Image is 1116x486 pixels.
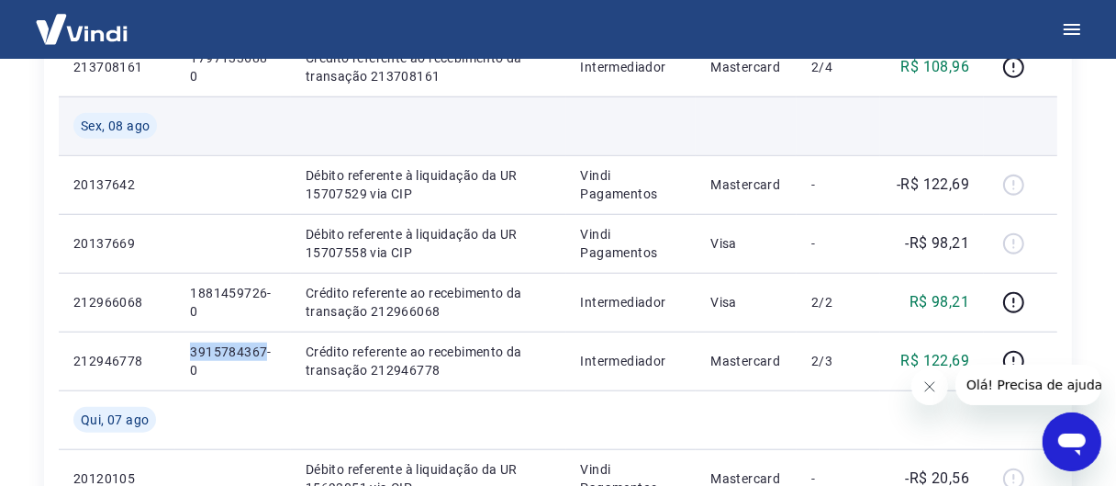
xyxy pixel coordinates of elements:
p: Mastercard [710,175,782,194]
p: - [811,175,865,194]
iframe: Botão para abrir a janela de mensagens [1043,413,1101,471]
p: Visa [710,293,782,311]
p: R$ 122,69 [901,350,970,372]
p: 1797133688-0 [190,49,276,85]
p: Vindi Pagamentos [581,225,682,262]
p: Débito referente à liquidação da UR 15707558 via CIP [306,225,552,262]
p: Visa [710,234,782,253]
p: 212966068 [73,293,161,311]
p: 20137642 [73,175,161,194]
p: - [811,234,865,253]
p: Intermediador [581,352,682,370]
p: Crédito referente ao recebimento da transação 212966068 [306,284,552,321]
p: Intermediador [581,293,682,311]
p: Vindi Pagamentos [581,166,682,203]
p: Crédito referente ao recebimento da transação 212946778 [306,343,552,379]
iframe: Mensagem da empresa [955,365,1101,405]
span: Qui, 07 ago [81,411,149,429]
p: Crédito referente ao recebimento da transação 213708161 [306,49,552,85]
p: 2/3 [811,352,865,370]
p: 2/4 [811,58,865,76]
p: Mastercard [710,352,782,370]
p: -R$ 122,69 [897,174,969,196]
p: Mastercard [710,58,782,76]
iframe: Fechar mensagem [911,368,948,405]
span: Olá! Precisa de ajuda? [11,13,154,28]
p: R$ 108,96 [901,56,970,78]
p: Débito referente à liquidação da UR 15707529 via CIP [306,166,552,203]
span: Sex, 08 ago [81,117,150,135]
p: 213708161 [73,58,161,76]
p: 3915784367-0 [190,343,276,379]
p: 20137669 [73,234,161,253]
p: R$ 98,21 [910,291,969,313]
img: Vindi [22,1,141,57]
p: 212946778 [73,352,161,370]
p: 2/2 [811,293,865,311]
p: -R$ 98,21 [906,232,970,254]
p: Intermediador [581,58,682,76]
p: 1881459726-0 [190,284,276,321]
